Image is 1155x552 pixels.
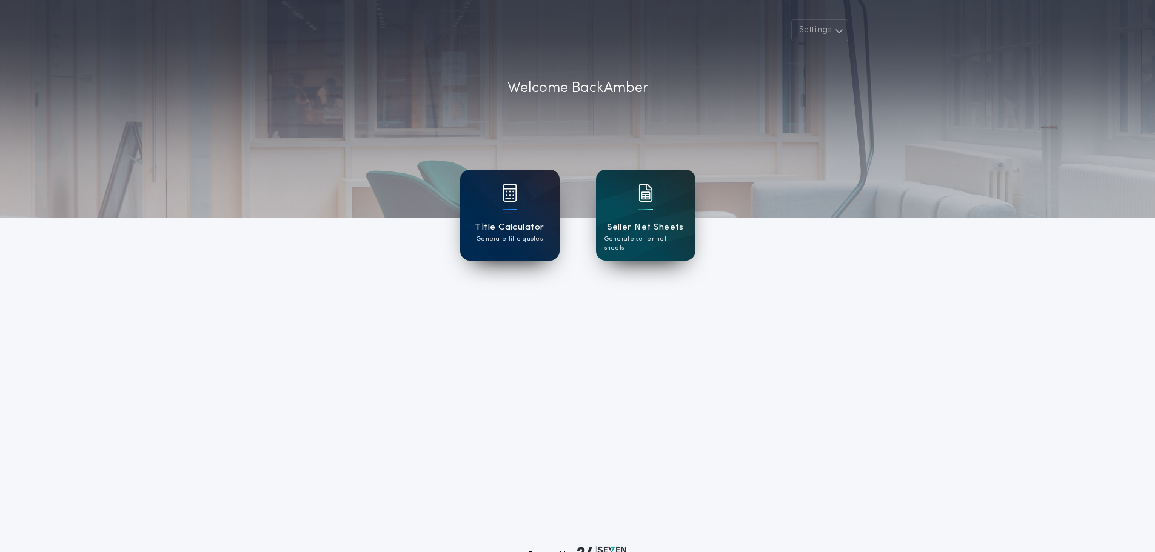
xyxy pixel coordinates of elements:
[475,221,544,234] h1: Title Calculator
[604,234,687,253] p: Generate seller net sheets
[607,221,684,234] h1: Seller Net Sheets
[503,184,517,202] img: card icon
[477,234,543,244] p: Generate title quotes
[596,170,695,261] a: card iconSeller Net SheetsGenerate seller net sheets
[507,78,648,99] p: Welcome Back Amber
[460,170,560,261] a: card iconTitle CalculatorGenerate title quotes
[638,184,653,202] img: card icon
[791,19,848,41] button: Settings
